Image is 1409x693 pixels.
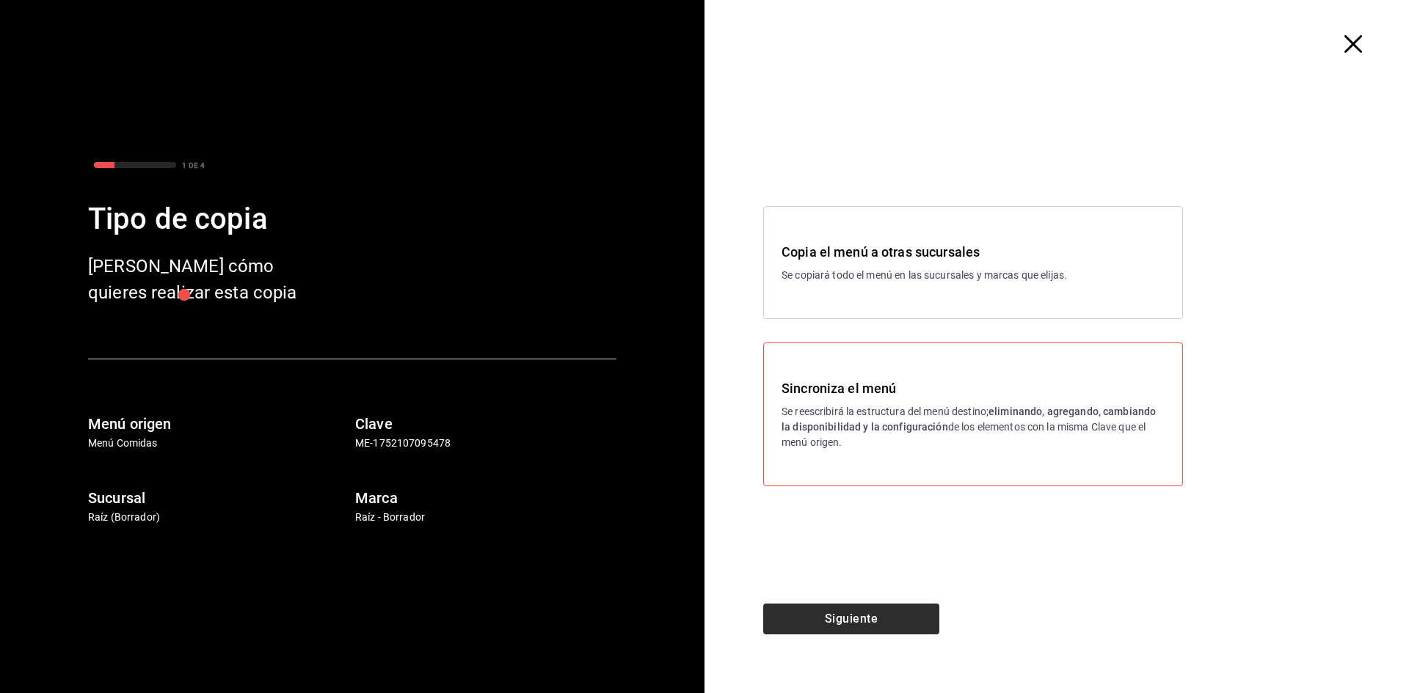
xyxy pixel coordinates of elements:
[355,436,616,451] p: ME-1752107095478
[88,253,323,306] div: [PERSON_NAME] cómo quieres realizar esta copia
[782,268,1165,283] p: Se copiará todo el menú en las sucursales y marcas que elijas.
[88,436,349,451] p: Menú Comidas
[88,412,349,436] h6: Menú origen
[355,486,616,510] h6: Marca
[763,604,939,634] button: Siguiente
[782,378,1165,398] h3: Sincroniza el menú
[88,197,616,241] div: Tipo de copia
[355,510,616,525] p: Raíz - Borrador
[782,406,1156,433] strong: eliminando, agregando, cambiando la disponibilidad y la configuración
[782,242,1165,262] h3: Copia el menú a otras sucursales
[782,404,1165,450] p: Se reescribirá la estructura del menú destino; de los elementos con la misma Clave que el menú or...
[355,412,616,436] h6: Clave
[88,486,349,510] h6: Sucursal
[182,160,205,171] div: 1 DE 4
[88,510,349,525] p: Raíz (Borrador)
